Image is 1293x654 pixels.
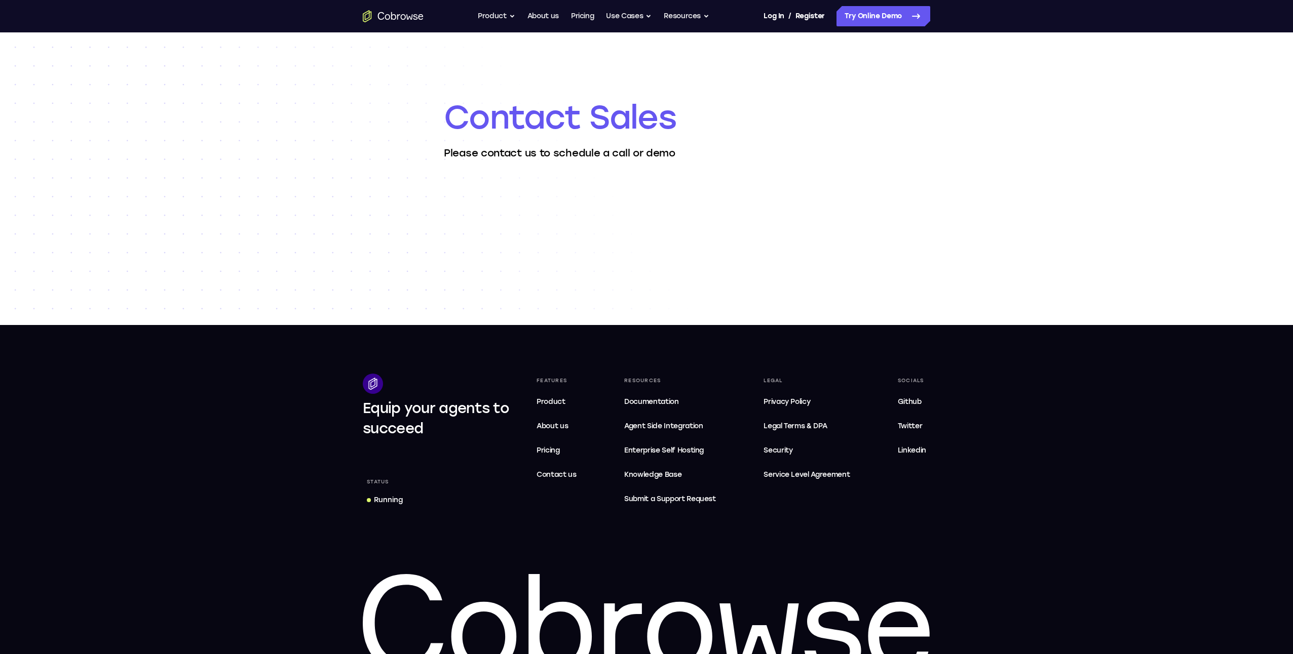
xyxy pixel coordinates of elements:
[898,446,926,455] span: Linkedin
[620,489,720,509] a: Submit a Support Request
[620,392,720,412] a: Documentation
[894,416,930,436] a: Twitter
[537,446,560,455] span: Pricing
[533,392,581,412] a: Product
[764,397,810,406] span: Privacy Policy
[533,440,581,461] a: Pricing
[537,397,565,406] span: Product
[898,422,923,430] span: Twitter
[363,475,393,489] div: Status
[444,184,849,260] iframe: Form 0
[764,6,784,26] a: Log In
[624,444,716,457] span: Enterprise Self Hosting
[606,6,652,26] button: Use Cases
[624,493,716,505] span: Submit a Support Request
[894,374,930,388] div: Socials
[533,465,581,485] a: Contact us
[363,491,407,509] a: Running
[759,392,854,412] a: Privacy Policy
[759,440,854,461] a: Security
[620,440,720,461] a: Enterprise Self Hosting
[363,399,509,437] span: Equip your agents to succeed
[620,374,720,388] div: Resources
[664,6,709,26] button: Resources
[537,422,568,430] span: About us
[894,440,930,461] a: Linkedin
[363,10,424,22] a: Go to the home page
[759,465,854,485] a: Service Level Agreement
[764,422,827,430] span: Legal Terms & DPA
[624,470,681,479] span: Knowledge Base
[836,6,930,26] a: Try Online Demo
[537,470,577,479] span: Contact us
[620,465,720,485] a: Knowledge Base
[374,495,403,505] div: Running
[795,6,825,26] a: Register
[624,397,678,406] span: Documentation
[571,6,594,26] a: Pricing
[444,146,849,160] p: Please contact us to schedule a call or demo
[898,397,922,406] span: Github
[764,446,792,455] span: Security
[624,420,716,432] span: Agent Side Integration
[788,10,791,22] span: /
[759,416,854,436] a: Legal Terms & DPA
[444,97,849,138] h1: Contact Sales
[620,416,720,436] a: Agent Side Integration
[533,416,581,436] a: About us
[764,469,850,481] span: Service Level Agreement
[759,374,854,388] div: Legal
[527,6,559,26] a: About us
[894,392,930,412] a: Github
[478,6,515,26] button: Product
[533,374,581,388] div: Features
